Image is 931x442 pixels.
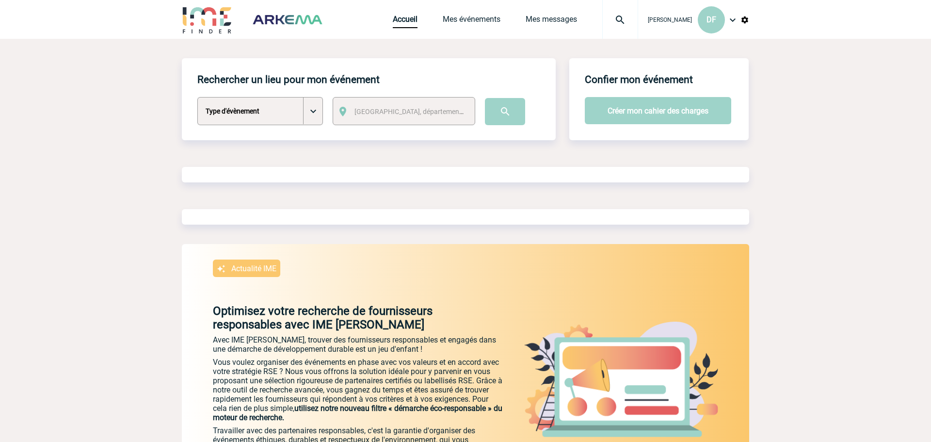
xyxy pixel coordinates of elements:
h4: Rechercher un lieu pour mon événement [197,74,380,85]
span: DF [706,15,716,24]
span: utilisez notre nouveau filtre « démarche éco-responsable » du moteur de recherche. [213,404,502,422]
span: [GEOGRAPHIC_DATA], département, région... [354,108,489,115]
span: [PERSON_NAME] [648,16,692,23]
p: Avec IME [PERSON_NAME], trouver des fournisseurs responsables et engagés dans une démarche de dév... [213,335,504,354]
img: IME-Finder [182,6,232,33]
a: Mes messages [526,15,577,28]
p: Actualité IME [231,264,276,273]
p: Optimisez votre recherche de fournisseurs responsables avec IME [PERSON_NAME] [182,304,504,331]
a: Mes événements [443,15,500,28]
input: Submit [485,98,525,125]
h4: Confier mon événement [585,74,693,85]
img: actu.png [524,322,718,437]
button: Créer mon cahier des charges [585,97,731,124]
p: Vous voulez organiser des événements en phase avec vos valeurs et en accord avec votre stratégie ... [213,358,504,422]
a: Accueil [393,15,417,28]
